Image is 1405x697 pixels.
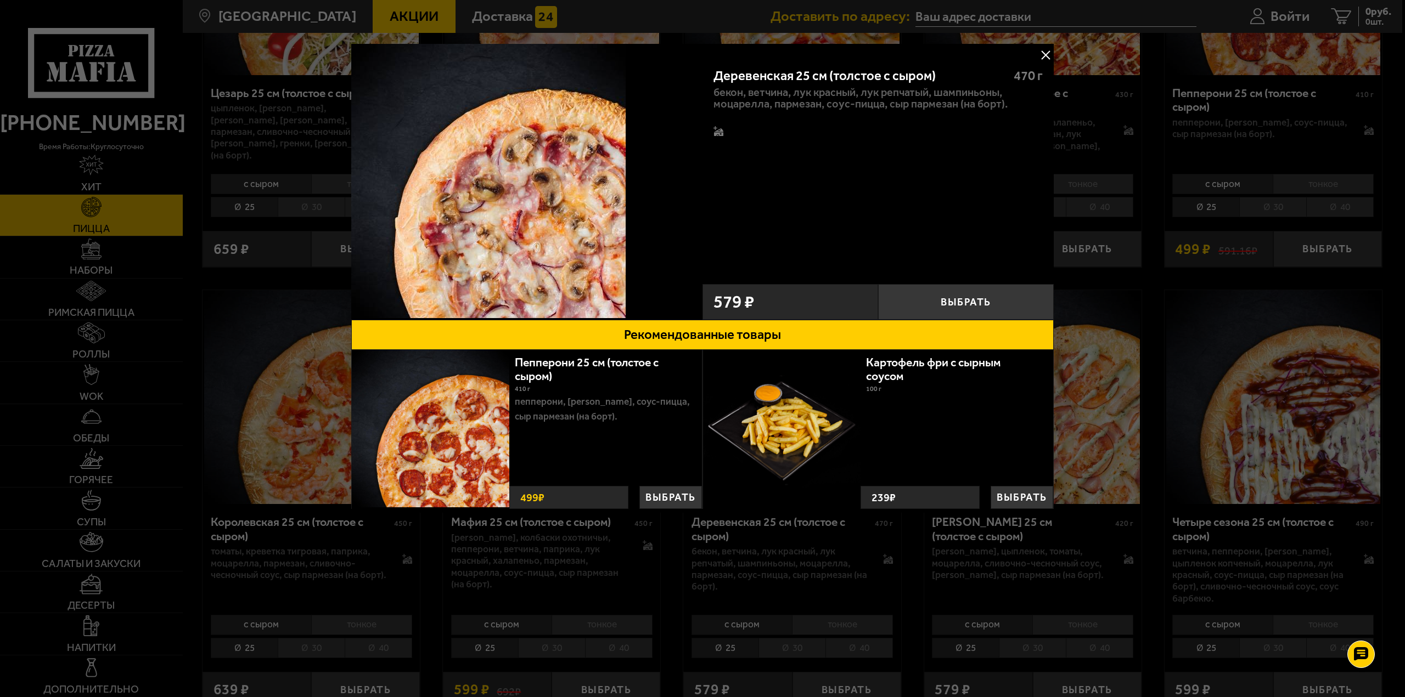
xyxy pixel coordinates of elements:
button: Выбрать [991,486,1053,509]
span: 100 г [866,385,881,393]
button: Выбрать [878,284,1054,320]
span: 579 ₽ [713,293,754,310]
img: Деревенская 25 см (толстое с сыром) [351,44,626,318]
a: Картофель фри с сырным соусом [866,355,1001,383]
a: Деревенская 25 см (толстое с сыром) [351,44,702,320]
button: Выбрать [639,486,702,509]
p: пепперони, [PERSON_NAME], соус-пицца, сыр пармезан (на борт). [515,394,694,423]
div: Деревенская 25 см (толстое с сыром) [713,68,1002,84]
p: бекон, ветчина, лук красный, лук репчатый, шампиньоны, моцарелла, пармезан, соус-пицца, сыр парме... [713,87,1043,110]
strong: 499 ₽ [518,486,547,508]
span: 410 г [515,385,530,393]
a: Пепперони 25 см (толстое с сыром) [515,355,659,383]
span: 470 г [1014,68,1043,83]
strong: 239 ₽ [869,486,898,508]
button: Рекомендованные товары [351,320,1054,350]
